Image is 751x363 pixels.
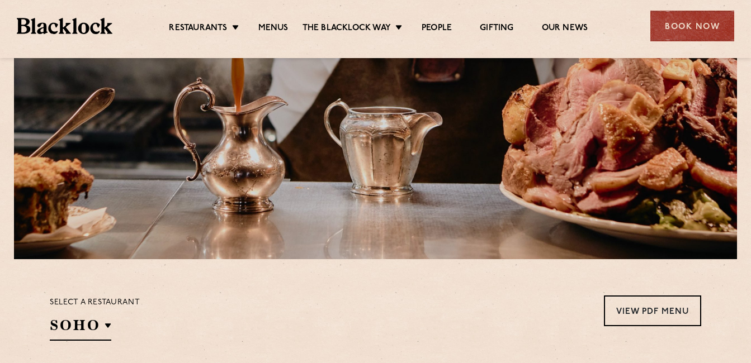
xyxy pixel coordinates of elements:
[422,23,452,35] a: People
[303,23,391,35] a: The Blacklock Way
[542,23,588,35] a: Our News
[480,23,513,35] a: Gifting
[50,316,111,341] h2: SOHO
[650,11,734,41] div: Book Now
[258,23,289,35] a: Menus
[169,23,227,35] a: Restaurants
[17,18,112,34] img: BL_Textured_Logo-footer-cropped.svg
[50,295,140,310] p: Select a restaurant
[604,295,701,326] a: View PDF Menu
